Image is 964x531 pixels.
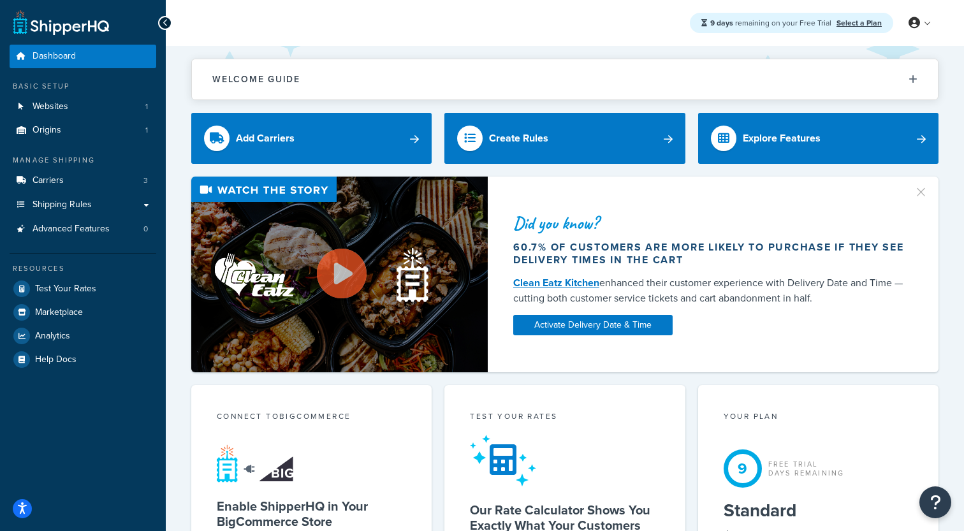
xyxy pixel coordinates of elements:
[191,113,432,164] a: Add Carriers
[33,51,76,62] span: Dashboard
[143,224,148,235] span: 0
[192,59,938,99] button: Welcome Guide
[513,275,599,290] a: Clean Eatz Kitchen
[10,119,156,142] li: Origins
[10,155,156,166] div: Manage Shipping
[724,411,913,425] div: Your Plan
[10,348,156,371] a: Help Docs
[10,95,156,119] a: Websites1
[35,307,83,318] span: Marketplace
[35,354,77,365] span: Help Docs
[33,224,110,235] span: Advanced Features
[444,113,685,164] a: Create Rules
[33,125,61,136] span: Origins
[10,169,156,193] a: Carriers3
[191,177,488,372] img: Video thumbnail
[710,17,733,29] strong: 9 days
[143,175,148,186] span: 3
[10,277,156,300] a: Test Your Rates
[35,284,96,295] span: Test Your Rates
[489,129,548,147] div: Create Rules
[212,75,300,84] h2: Welcome Guide
[10,301,156,324] a: Marketplace
[513,214,905,232] div: Did you know?
[743,129,821,147] div: Explore Features
[10,169,156,193] li: Carriers
[10,324,156,347] a: Analytics
[10,193,156,217] a: Shipping Rules
[724,500,913,521] h5: Standard
[724,449,762,488] div: 9
[768,460,845,477] div: Free Trial Days Remaining
[10,119,156,142] a: Origins1
[217,444,296,483] img: connect-shq-bc-71769feb.svg
[10,81,156,92] div: Basic Setup
[217,498,406,529] h5: Enable ShipperHQ in Your BigCommerce Store
[836,17,882,29] a: Select a Plan
[513,241,905,266] div: 60.7% of customers are more likely to purchase if they see delivery times in the cart
[10,45,156,68] a: Dashboard
[145,101,148,112] span: 1
[33,101,68,112] span: Websites
[513,315,673,335] a: Activate Delivery Date & Time
[10,217,156,241] li: Advanced Features
[10,95,156,119] li: Websites
[698,113,938,164] a: Explore Features
[513,275,905,306] div: enhanced their customer experience with Delivery Date and Time — cutting both customer service ti...
[10,263,156,274] div: Resources
[236,129,295,147] div: Add Carriers
[710,17,833,29] span: remaining on your Free Trial
[35,331,70,342] span: Analytics
[145,125,148,136] span: 1
[470,411,659,425] div: Test your rates
[10,217,156,241] a: Advanced Features0
[33,175,64,186] span: Carriers
[217,411,406,425] div: Connect to BigCommerce
[33,200,92,210] span: Shipping Rules
[919,486,951,518] button: Open Resource Center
